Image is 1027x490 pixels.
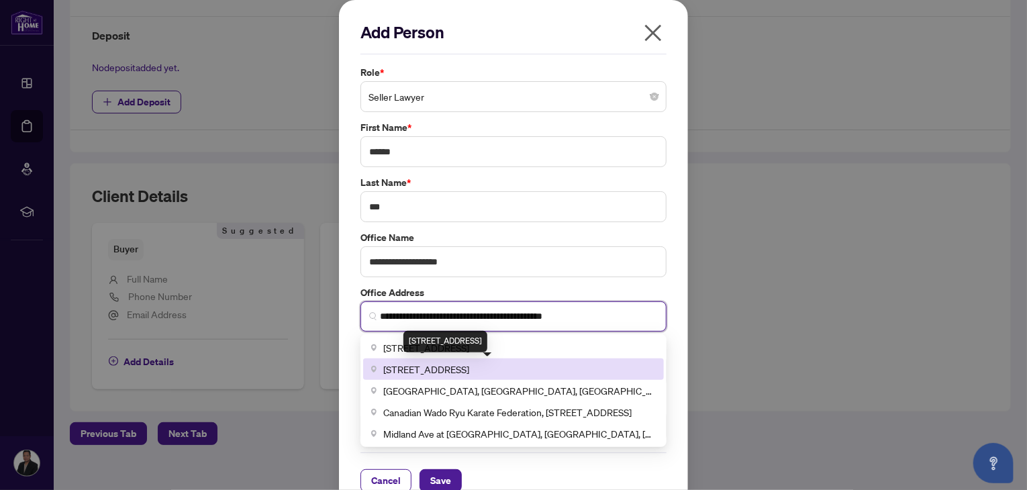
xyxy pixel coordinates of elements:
[369,312,377,320] img: search_icon
[360,230,667,245] label: Office Name
[383,362,469,377] span: [STREET_ADDRESS]
[973,443,1014,483] button: Open asap
[360,175,667,190] label: Last Name
[360,120,667,135] label: First Name
[642,22,664,44] span: close
[403,331,487,352] div: [STREET_ADDRESS]
[360,285,667,300] label: Office Address
[650,93,658,101] span: close-circle
[383,405,632,420] span: Canadian Wado Ryu Karate Federation, [STREET_ADDRESS]
[360,65,667,80] label: Role
[383,426,656,441] span: Midland Ave at [GEOGRAPHIC_DATA], [GEOGRAPHIC_DATA], [GEOGRAPHIC_DATA]
[360,21,667,43] h2: Add Person
[369,84,658,109] span: Seller Lawyer
[383,383,656,398] span: [GEOGRAPHIC_DATA], [GEOGRAPHIC_DATA], [GEOGRAPHIC_DATA]
[383,340,469,355] span: [STREET_ADDRESS]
